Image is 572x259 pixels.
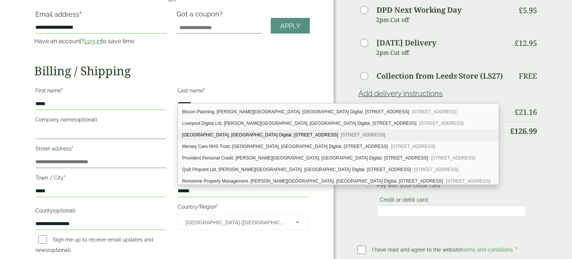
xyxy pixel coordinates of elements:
[178,176,499,187] div: Remstone Property Management, Baird House, Liverpool Digital, 360 Edge Lane
[178,152,499,164] div: Provident Personal Credit, Maxwell House, Liverpool Digital, 360 Edge Lane
[372,247,514,253] span: I have read and agree to the website
[515,107,537,117] bdi: 21.16
[35,205,166,218] label: County
[510,126,537,136] bdi: 126.99
[519,5,523,15] span: £
[431,155,476,161] span: [STREET_ADDRESS]
[35,114,166,127] label: Company name
[38,235,47,244] input: Sign me up to receive email updates and news(optional)
[515,38,537,48] bdi: 12.95
[48,247,71,253] span: (optional)
[35,143,166,156] label: Street address
[376,72,503,80] label: Collection from Leeds Store (LS27)
[35,11,166,22] label: Email address
[358,89,443,98] a: Add delivery instructions
[178,85,309,98] label: Last name
[376,14,505,25] p: 2pm Cut off
[519,5,537,15] bdi: 5.95
[35,173,166,185] label: Town / City
[178,214,309,230] span: Country/Region
[341,132,385,138] span: [STREET_ADDRESS]
[515,107,519,117] span: £
[61,88,63,94] abbr: required
[377,181,526,190] p: Pay with your credit card.
[177,10,226,22] label: Got a coupon?
[178,141,499,152] div: Mersey Care NHS Trust, Babbage House, Liverpool Digital, 360 Edge Lane
[510,126,514,136] span: £
[71,146,73,152] abbr: required
[376,6,461,14] label: DPD Next Working Day
[379,208,524,215] iframe: Secure card payment input frame
[74,117,97,123] span: (optional)
[64,175,66,181] abbr: required
[178,106,499,118] div: Biscon Planning, Baird House, Liverpool Digital, 360 Edge Lane
[377,197,431,205] label: Credit or debit card
[519,72,537,80] p: Free
[53,208,76,214] span: (optional)
[376,39,436,47] label: [DATE] Delivery
[178,129,499,141] div: Liverpool Innovation Park, Liverpool Digital, 360 Edge Lane
[185,215,286,230] span: United Kingdom (UK)
[35,85,166,98] label: First name
[516,247,518,253] abbr: required
[203,88,205,94] abbr: required
[461,247,513,253] a: terms and conditions
[414,167,458,172] span: [STREET_ADDRESS]
[271,18,310,34] a: Apply
[412,109,457,114] span: [STREET_ADDRESS]
[178,164,499,176] div: Quill Pinpoint Ltd, Baird House, Liverpool Digital, 360 Edge Lane
[35,237,153,255] label: Sign me up to receive email updates and news
[280,22,301,30] span: Apply
[391,144,435,149] span: [STREET_ADDRESS]
[515,38,519,48] span: £
[178,118,499,129] div: Liverpool Digital Ltd, Maxwell House, Liverpool Digital, 360 Edge Lane
[376,47,505,58] p: 2pm Cut off
[446,179,490,184] span: [STREET_ADDRESS]
[419,121,464,126] span: [STREET_ADDRESS]
[84,38,101,45] a: Log in
[34,64,310,78] h2: Billing / Shipping
[34,37,168,46] p: Have an account? to save time
[79,10,82,18] abbr: required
